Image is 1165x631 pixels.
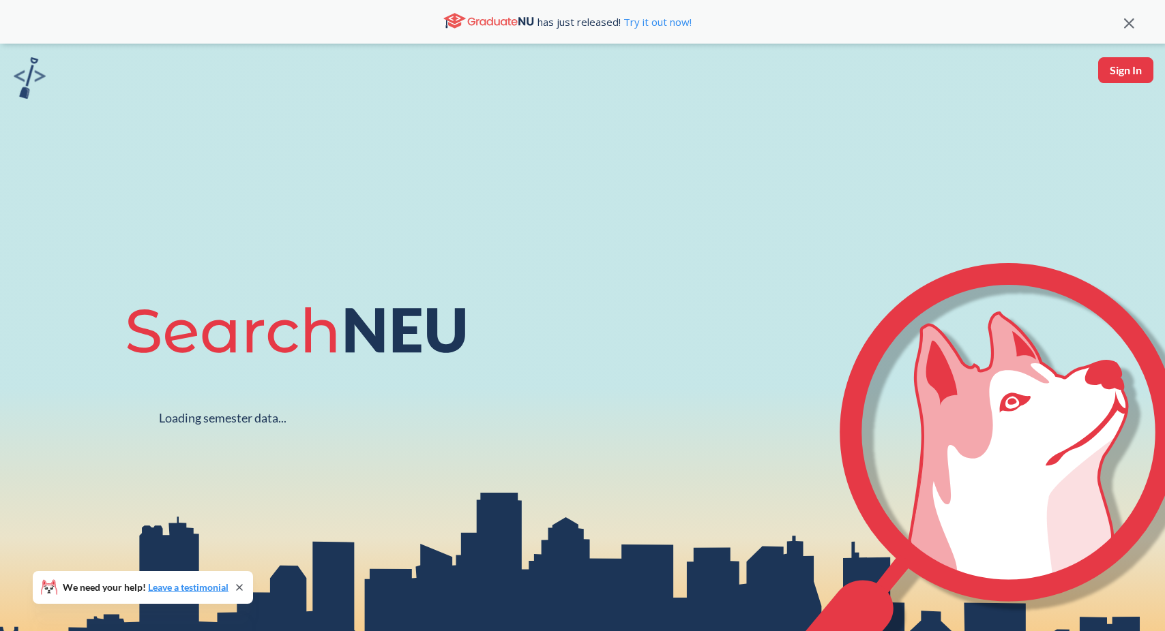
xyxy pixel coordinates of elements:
span: has just released! [537,14,692,29]
a: Try it out now! [621,15,692,29]
span: We need your help! [63,583,228,592]
a: Leave a testimonial [148,581,228,593]
div: Loading semester data... [159,410,286,426]
button: Sign In [1098,57,1153,83]
img: sandbox logo [14,57,46,99]
a: sandbox logo [14,57,46,103]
